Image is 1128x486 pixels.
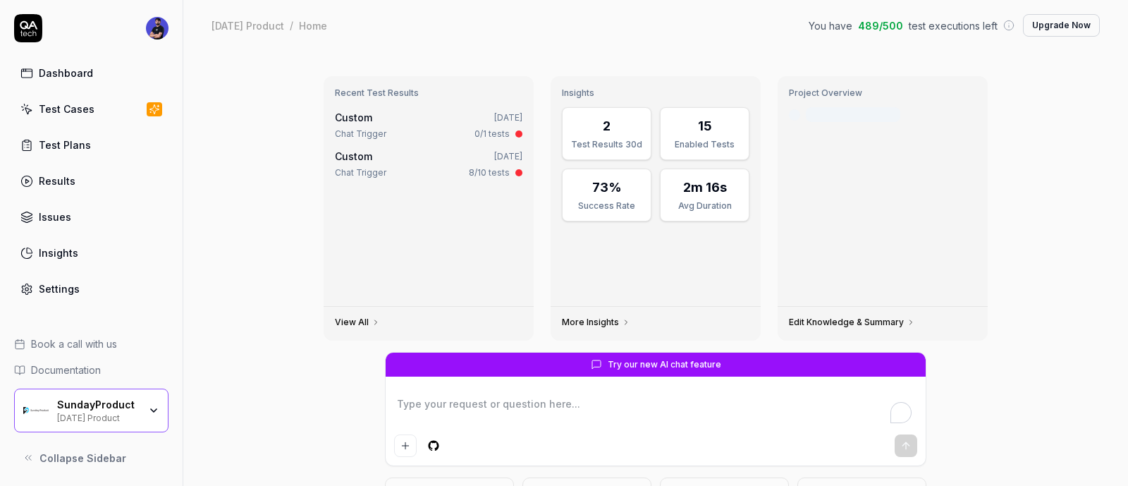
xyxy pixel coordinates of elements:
div: Test Cases [39,102,94,116]
span: Book a call with us [31,336,117,351]
span: Custom [335,150,372,162]
button: SundayProduct LogoSundayProduct[DATE] Product [14,389,168,432]
time: [DATE] [494,112,522,123]
a: Documentation [14,363,168,377]
span: Custom [335,111,372,123]
a: Issues [14,203,168,231]
h3: Recent Test Results [335,87,522,99]
a: Test Plans [14,131,168,159]
div: [DATE] Product [57,411,139,423]
span: Try our new AI chat feature [608,358,721,371]
a: Dashboard [14,59,168,87]
h3: Insights [562,87,749,99]
span: test executions left [909,18,998,33]
div: Test Results 30d [571,138,642,151]
time: [DATE] [494,151,522,162]
a: Book a call with us [14,336,168,351]
div: Settings [39,281,80,296]
div: Dashboard [39,66,93,80]
div: 8/10 tests [469,166,510,179]
div: 2 [603,116,611,135]
a: Results [14,167,168,195]
button: Upgrade Now [1023,14,1100,37]
div: [DATE] Product [211,18,284,32]
div: SundayProduct [57,399,139,411]
img: SundayProduct Logo [23,398,49,423]
a: Settings [14,275,168,303]
div: Test Plans [39,138,91,152]
a: Custom[DATE]Chat Trigger0/1 tests [332,107,525,143]
div: / [290,18,293,32]
button: Collapse Sidebar [14,444,168,472]
img: f94d135f-55d3-432e-9c6b-a086576d5903.jpg [146,17,168,40]
h3: Project Overview [789,87,976,99]
a: Custom[DATE]Chat Trigger8/10 tests [332,146,525,182]
div: 73% [592,178,622,197]
a: Insights [14,239,168,267]
button: Add attachment [394,435,417,457]
div: 15 [698,116,712,135]
div: Last crawled [DATE] [806,107,900,122]
div: Home [299,18,327,32]
div: Enabled Tests [669,138,740,151]
div: Chat Trigger [335,128,386,140]
span: You have [809,18,852,33]
span: Collapse Sidebar [39,451,126,466]
div: Chat Trigger [335,166,386,179]
div: Avg Duration [669,200,740,212]
a: View All [335,317,380,328]
a: More Insights [562,317,630,328]
a: Edit Knowledge & Summary [789,317,915,328]
div: Success Rate [571,200,642,212]
div: Issues [39,209,71,224]
div: Insights [39,245,78,260]
div: 2m 16s [683,178,727,197]
span: 489 / 500 [858,18,903,33]
a: Test Cases [14,95,168,123]
div: Results [39,174,75,188]
textarea: To enrich screen reader interactions, please activate Accessibility in Grammarly extension settings [394,394,917,429]
div: 0/1 tests [474,128,510,140]
span: Documentation [31,363,101,377]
